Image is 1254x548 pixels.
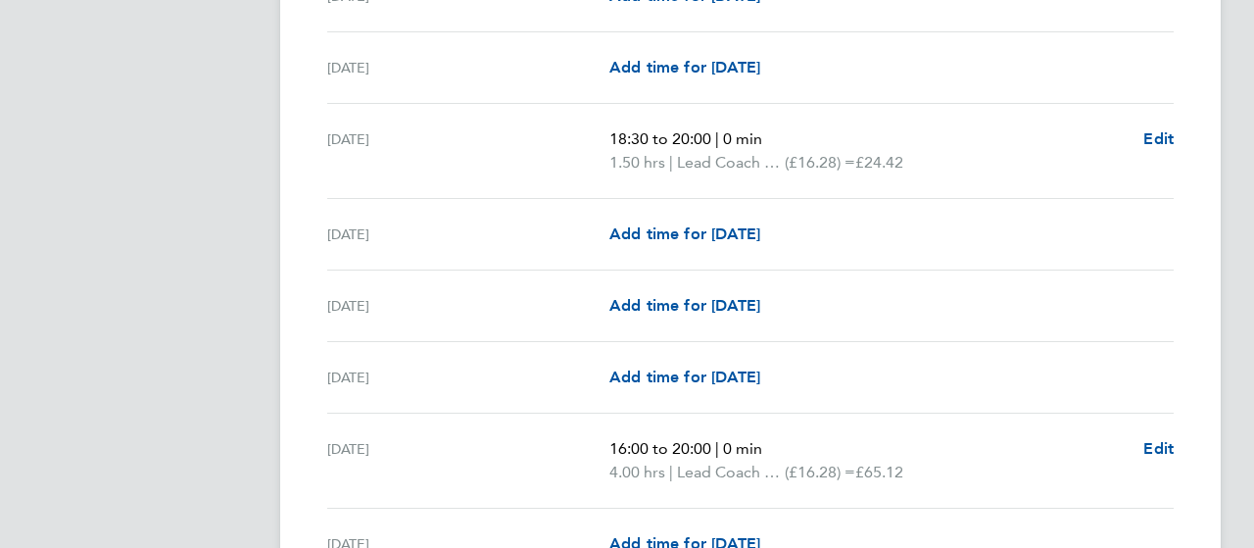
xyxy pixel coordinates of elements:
[327,294,609,318] div: [DATE]
[327,56,609,79] div: [DATE]
[609,223,760,246] a: Add time for [DATE]
[327,437,609,484] div: [DATE]
[609,56,760,79] a: Add time for [DATE]
[1143,127,1174,151] a: Edit
[855,463,903,481] span: £65.12
[785,153,855,172] span: (£16.28) =
[609,224,760,243] span: Add time for [DATE]
[723,129,762,148] span: 0 min
[609,129,711,148] span: 18:30 to 20:00
[1143,439,1174,458] span: Edit
[327,127,609,174] div: [DATE]
[669,153,673,172] span: |
[609,368,760,386] span: Add time for [DATE]
[855,153,903,172] span: £24.42
[785,463,855,481] span: (£16.28) =
[669,463,673,481] span: |
[609,294,760,318] a: Add time for [DATE]
[327,366,609,389] div: [DATE]
[1143,129,1174,148] span: Edit
[609,439,711,458] span: 16:00 to 20:00
[1143,437,1174,461] a: Edit
[723,439,762,458] span: 0 min
[609,463,665,481] span: 4.00 hrs
[677,461,785,484] span: Lead Coach Rate
[609,366,760,389] a: Add time for [DATE]
[715,129,719,148] span: |
[609,153,665,172] span: 1.50 hrs
[327,223,609,246] div: [DATE]
[677,151,785,174] span: Lead Coach Rate
[609,296,760,315] span: Add time for [DATE]
[609,58,760,76] span: Add time for [DATE]
[715,439,719,458] span: |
